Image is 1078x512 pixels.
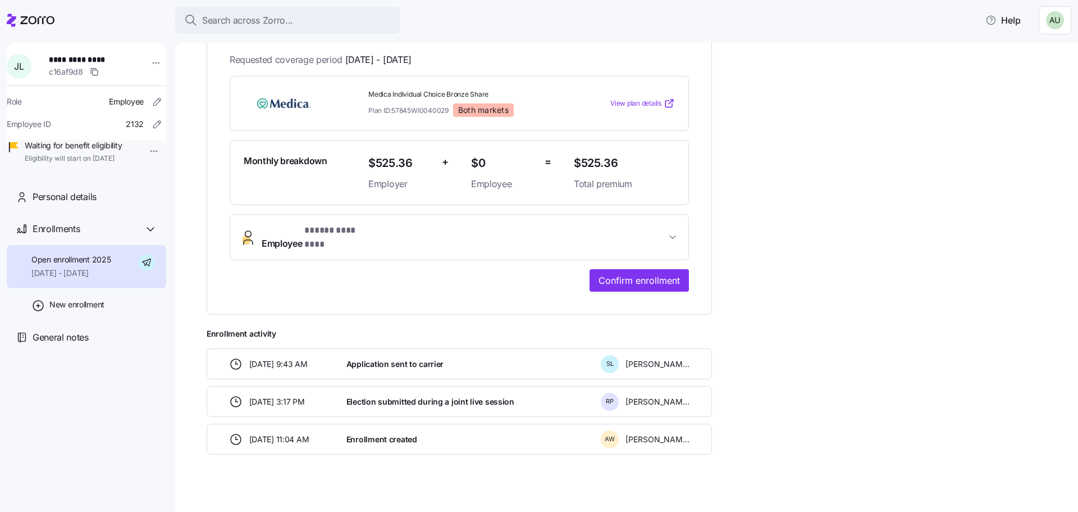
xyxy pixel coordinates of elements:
[590,269,689,292] button: Confirm enrollment
[31,254,111,265] span: Open enrollment 2025
[244,154,327,168] span: Monthly breakdown
[442,154,449,170] span: +
[368,177,433,191] span: Employer
[599,274,680,287] span: Confirm enrollment
[109,96,144,107] span: Employee
[126,119,144,130] span: 2132
[605,436,615,442] span: A W
[471,154,536,173] span: $0
[49,299,104,310] span: New enrollment
[207,328,712,339] span: Enrollment activity
[368,90,565,99] span: Medica Individual Choice Bronze Share
[230,53,412,67] span: Requested coverage period
[976,9,1030,31] button: Help
[25,140,122,151] span: Waiting for benefit eligibility
[262,224,373,251] span: Employee
[1046,11,1064,29] img: b8721989413346c19bbbe59d023bbe11
[202,13,293,28] span: Search across Zorro...
[625,434,689,445] span: [PERSON_NAME]
[14,62,24,71] span: J L
[33,222,80,236] span: Enrollments
[368,106,449,115] span: Plan ID: 57845WI0040029
[249,396,305,407] span: [DATE] 3:17 PM
[346,359,444,370] span: Application sent to carrier
[33,330,89,345] span: General notes
[606,361,614,367] span: S L
[346,396,514,407] span: Election submitted during a joint live session
[49,66,83,78] span: c16af9d8
[7,96,22,107] span: Role
[346,434,417,445] span: Enrollment created
[368,154,433,173] span: $525.36
[471,177,536,191] span: Employee
[249,359,308,370] span: [DATE] 9:43 AM
[985,13,1021,27] span: Help
[458,105,509,115] span: Both markets
[31,268,111,279] span: [DATE] - [DATE]
[606,398,614,405] span: R P
[610,98,661,109] span: View plan details
[625,396,689,407] span: [PERSON_NAME]
[545,154,551,170] span: =
[33,190,97,204] span: Personal details
[25,154,122,164] span: Eligibility will start on [DATE]
[574,177,675,191] span: Total premium
[175,7,400,34] button: Search across Zorro...
[7,119,51,130] span: Employee ID
[625,359,689,370] span: [PERSON_NAME]
[574,154,675,173] span: $525.36
[345,53,412,67] span: [DATE] - [DATE]
[610,98,675,109] a: View plan details
[244,90,325,116] img: Medica
[249,434,309,445] span: [DATE] 11:04 AM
